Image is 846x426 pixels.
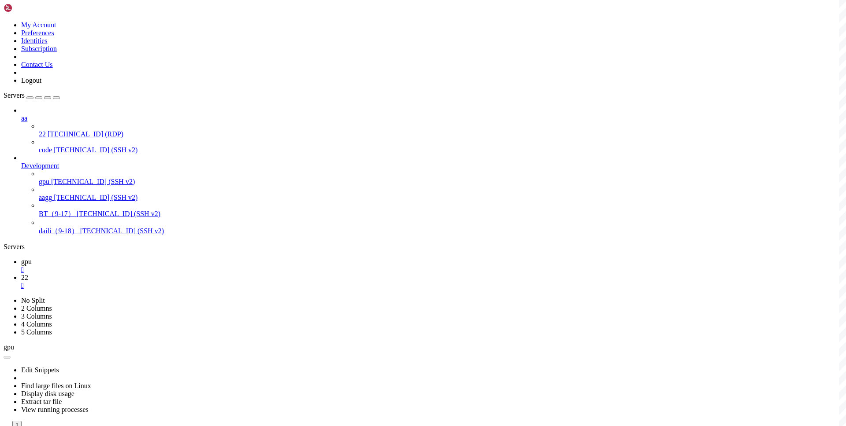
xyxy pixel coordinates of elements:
[77,210,160,217] span: [TECHNICAL_ID] (SSH v2)
[21,297,45,304] a: No Split
[54,194,137,201] span: [TECHNICAL_ID] (SSH v2)
[21,390,74,397] a: Display disk usage
[4,343,14,351] span: gpu
[39,138,842,154] li: code [TECHNICAL_ID] (SSH v2)
[39,178,49,185] span: gpu
[21,258,842,274] a: gpu
[21,29,54,37] a: Preferences
[39,210,75,217] span: BT（9-17）
[39,209,842,219] a: BT（9-17） [TECHNICAL_ID] (SSH v2)
[39,178,842,186] a: gpu [TECHNICAL_ID] (SSH v2)
[21,37,48,44] a: Identities
[21,406,89,413] a: View running processes
[21,282,842,290] a: 
[21,154,842,236] li: Development
[21,382,91,389] a: Find large files on Linux
[4,92,60,99] a: Servers
[21,162,59,169] span: Development
[39,146,842,154] a: code [TECHNICAL_ID] (SSH v2)
[39,170,842,186] li: gpu [TECHNICAL_ID] (SSH v2)
[21,328,52,336] a: 5 Columns
[21,266,842,274] a: 
[21,21,56,29] a: My Account
[21,320,52,328] a: 4 Columns
[39,194,842,202] a: aagg [TECHNICAL_ID] (SSH v2)
[21,114,27,122] span: aa
[21,45,57,52] a: Subscription
[4,4,54,12] img: Shellngn
[39,227,842,236] a: daili（9-18） [TECHNICAL_ID] (SSH v2)
[21,258,32,265] span: gpu
[39,227,78,235] span: daili（9-18）
[21,398,62,405] a: Extract tar file
[21,366,59,374] a: Edit Snippets
[21,274,28,281] span: 22
[4,4,731,11] x-row: Connecting [TECHNICAL_ID]...
[51,178,135,185] span: [TECHNICAL_ID] (SSH v2)
[21,274,842,290] a: 22
[21,162,842,170] a: Development
[39,130,46,138] span: 22
[4,243,842,251] div: Servers
[39,202,842,219] li: BT（9-17） [TECHNICAL_ID] (SSH v2)
[39,122,842,138] li: 22 [TECHNICAL_ID] (RDP)
[39,186,842,202] li: aagg [TECHNICAL_ID] (SSH v2)
[4,11,7,18] div: (0, 1)
[39,219,842,236] li: daili（9-18） [TECHNICAL_ID] (SSH v2)
[4,92,25,99] span: Servers
[21,312,52,320] a: 3 Columns
[21,305,52,312] a: 2 Columns
[21,106,842,154] li: aa
[54,146,137,154] span: [TECHNICAL_ID] (SSH v2)
[39,130,842,138] a: 22 [TECHNICAL_ID] (RDP)
[21,77,41,84] a: Logout
[39,194,52,201] span: aagg
[80,227,164,235] span: [TECHNICAL_ID] (SSH v2)
[21,61,53,68] a: Contact Us
[48,130,123,138] span: [TECHNICAL_ID] (RDP)
[39,146,52,154] span: code
[21,114,842,122] a: aa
